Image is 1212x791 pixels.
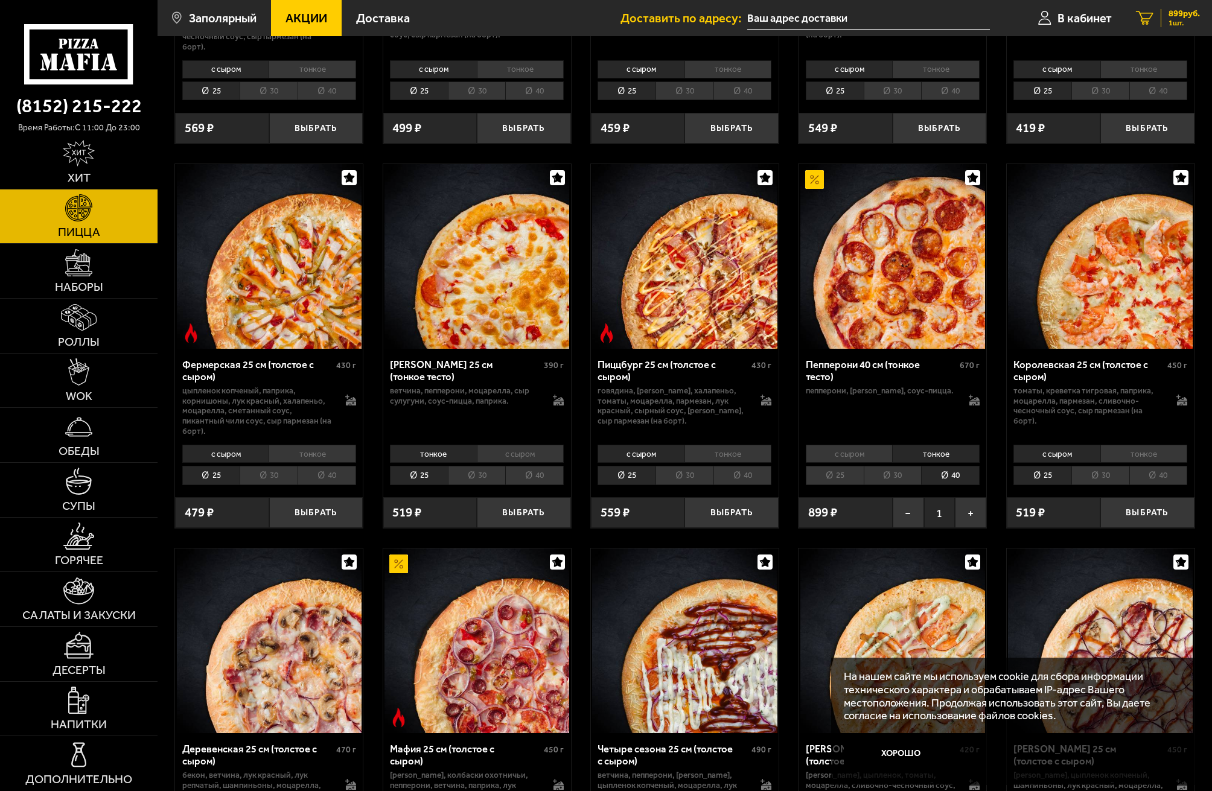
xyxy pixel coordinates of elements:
[592,548,777,733] img: Четыре сезона 25 см (толстое с сыром)
[189,12,257,24] span: Заполярный
[185,122,214,135] span: 569 ₽
[182,323,200,342] img: Острое блюдо
[51,719,107,731] span: Напитки
[62,500,95,512] span: Супы
[893,497,924,528] button: −
[598,445,684,463] li: с сыром
[806,466,864,485] li: 25
[806,445,893,463] li: с сыром
[800,164,985,349] img: Пепперони 40 см (тонкое тесто)
[808,506,837,519] span: 899 ₽
[806,60,893,78] li: с сыром
[806,386,956,396] p: пепперони, [PERSON_NAME], соус-пицца.
[392,506,421,519] span: 519 ₽
[390,743,541,767] div: Мафия 25 см (толстое с сыром)
[921,81,980,101] li: 40
[800,548,985,733] img: Чикен Ранч 25 см (толстое с сыром)
[544,745,564,755] span: 450 г
[25,774,132,786] span: Дополнительно
[1057,12,1112,24] span: В кабинет
[747,7,990,30] input: Ваш адрес доставки
[389,708,408,726] img: Острое блюдо
[298,81,356,101] li: 40
[806,743,957,767] div: [PERSON_NAME] 25 см (толстое с сыром)
[1167,360,1187,370] span: 450 г
[544,360,564,370] span: 390 г
[182,386,333,436] p: цыпленок копченый, паприка, корнишоны, лук красный, халапеньо, моцарелла, сметанный соус, пикантн...
[269,445,356,463] li: тонкое
[390,445,477,463] li: тонкое
[182,60,269,78] li: с сыром
[269,113,363,144] button: Выбрать
[924,497,955,528] span: 1
[655,466,713,485] li: 30
[448,81,506,101] li: 30
[182,81,240,101] li: 25
[713,81,772,101] li: 40
[597,323,616,342] img: Острое блюдо
[1100,497,1194,528] button: Выбрать
[1007,164,1194,349] a: Королевская 25 см (толстое с сыром)
[185,506,214,519] span: 479 ₽
[713,466,772,485] li: 40
[240,466,298,485] li: 30
[477,445,564,463] li: с сыром
[383,164,571,349] a: Прошутто Формаджио 25 см (тонкое тесто)
[1008,164,1193,349] img: Королевская 25 см (толстое с сыром)
[177,164,362,349] img: Фермерская 25 см (толстое с сыром)
[269,60,356,78] li: тонкое
[477,113,570,144] button: Выбрать
[336,745,356,755] span: 470 г
[598,60,684,78] li: с сыром
[390,466,448,485] li: 25
[182,743,333,767] div: Деревенская 25 см (толстое с сыром)
[1169,19,1200,27] span: 1 шт.
[58,226,100,238] span: Пицца
[390,60,477,78] li: с сыром
[1013,60,1100,78] li: с сыром
[799,164,986,349] a: АкционныйПепперони 40 см (тонкое тесто)
[336,360,356,370] span: 430 г
[655,81,713,101] li: 30
[921,466,980,485] li: 40
[384,548,569,733] img: Мафия 25 см (толстое с сыром)
[389,554,408,573] img: Акционный
[58,336,100,348] span: Роллы
[1013,386,1164,426] p: томаты, креветка тигровая, паприка, моцарелла, пармезан, сливочно-чесночный соус, сыр пармезан (н...
[390,81,448,101] li: 25
[68,172,91,184] span: Хит
[22,609,136,621] span: Салаты и закуски
[177,548,362,733] img: Деревенская 25 см (толстое с сыром)
[601,122,630,135] span: 459 ₽
[620,12,747,24] span: Доставить по адресу:
[592,164,777,349] img: Пиццбург 25 см (толстое с сыром)
[1016,122,1045,135] span: 419 ₽
[285,12,327,24] span: Акции
[53,664,106,676] span: Десерты
[808,122,837,135] span: 549 ₽
[751,745,771,755] span: 490 г
[55,281,103,293] span: Наборы
[1007,548,1194,733] a: Чикен Барбекю 25 см (толстое с сыром)
[182,445,269,463] li: с сыром
[477,60,564,78] li: тонкое
[182,358,333,383] div: Фермерская 25 см (толстое с сыром)
[477,497,570,528] button: Выбрать
[598,743,748,767] div: Четыре сезона 25 см (толстое с сыром)
[390,386,540,405] p: ветчина, пепперони, моцарелла, сыр сулугуни, соус-пицца, паприка.
[960,360,980,370] span: 670 г
[1071,81,1129,101] li: 30
[1129,466,1188,485] li: 40
[1129,81,1188,101] li: 40
[893,113,986,144] button: Выбрать
[684,445,772,463] li: тонкое
[1071,466,1129,485] li: 30
[591,164,779,349] a: Острое блюдоПиццбург 25 см (толстое с сыром)
[806,358,957,383] div: Пепперони 40 см (тонкое тесто)
[1013,466,1071,485] li: 25
[175,548,363,733] a: Деревенская 25 см (толстое с сыром)
[448,466,506,485] li: 30
[601,506,630,519] span: 559 ₽
[383,548,571,733] a: АкционныйОстрое блюдоМафия 25 см (толстое с сыром)
[806,81,864,101] li: 25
